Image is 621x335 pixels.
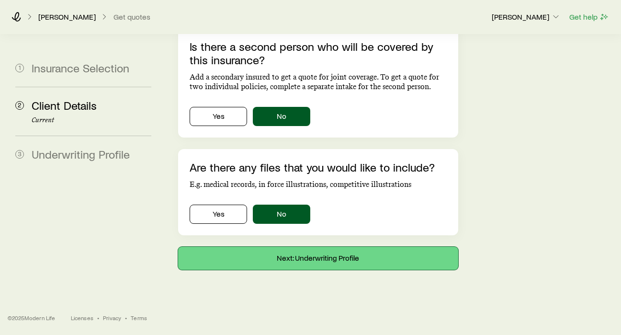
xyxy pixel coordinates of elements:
[113,12,151,22] button: Get quotes
[131,314,147,322] a: Terms
[15,150,24,159] span: 3
[491,12,561,23] button: [PERSON_NAME]
[190,180,446,189] p: E.g. medical records, in force illustrations, competitive illustrations
[32,98,97,112] span: Client Details
[190,40,446,67] p: Is there a second person who will be covered by this insurance?
[71,314,93,322] a: Licenses
[38,12,96,22] p: [PERSON_NAME]
[32,61,129,75] span: Insurance Selection
[15,64,24,72] span: 1
[8,314,56,322] p: © 2025 Modern Life
[97,314,99,322] span: •
[190,107,247,126] button: Yes
[190,72,446,92] p: Add a secondary insured to get a quote for joint coverage. To get a quote for two individual poli...
[492,12,561,22] p: [PERSON_NAME]
[253,205,310,224] button: No
[32,116,151,124] p: Current
[178,247,458,270] button: Next: Underwriting Profile
[190,161,446,174] p: Are there any files that you would like to include?
[15,101,24,110] span: 2
[103,314,121,322] a: Privacy
[569,12,610,23] button: Get help
[32,147,130,161] span: Underwriting Profile
[125,314,127,322] span: •
[190,205,247,224] button: Yes
[253,107,310,126] button: No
